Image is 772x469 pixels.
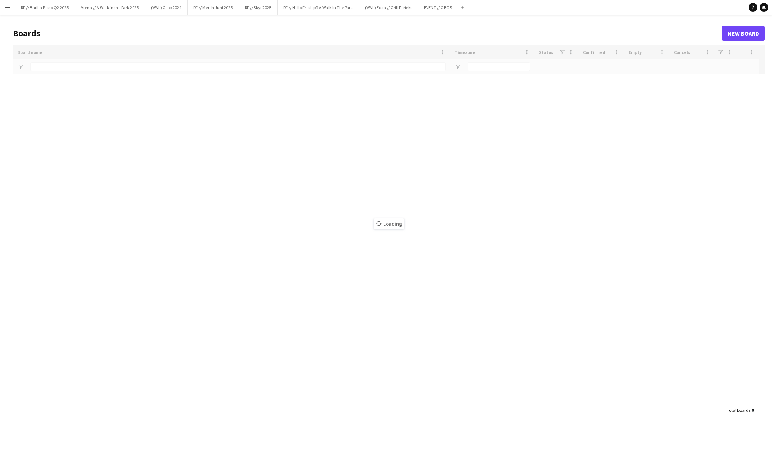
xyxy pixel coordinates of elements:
[15,0,75,15] button: RF // Barilla Pesto Q2 2025
[359,0,418,15] button: (WAL) Extra // Grill Perfekt
[13,28,722,39] h1: Boards
[145,0,188,15] button: (WAL) Coop 2024
[722,26,765,41] a: New Board
[278,0,359,15] button: RF // Hello Fresh på A Walk In The Park
[418,0,458,15] button: EVENT // OBOS
[75,0,145,15] button: Arena // A Walk in the Park 2025
[239,0,278,15] button: RF // Skyr 2025
[374,218,404,229] span: Loading
[751,407,754,413] span: 0
[727,403,754,417] div: :
[188,0,239,15] button: RF // Merch Juni 2025
[727,407,750,413] span: Total Boards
